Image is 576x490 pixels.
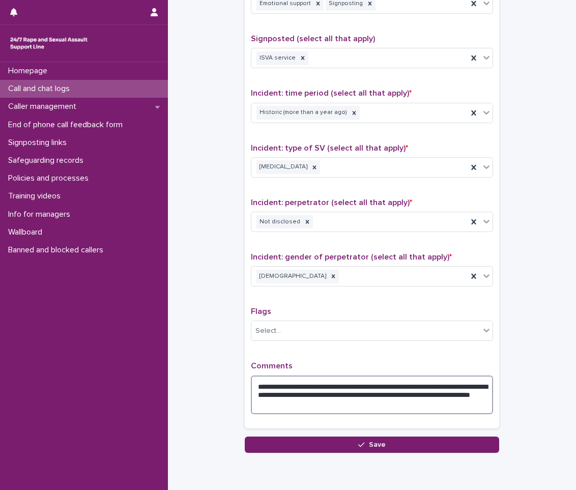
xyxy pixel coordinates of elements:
p: End of phone call feedback form [4,120,131,130]
p: Homepage [4,66,55,76]
img: rhQMoQhaT3yELyF149Cw [8,33,90,53]
span: Incident: gender of perpetrator (select all that apply) [251,253,452,261]
p: Wallboard [4,227,50,237]
span: Comments [251,362,293,370]
div: ISVA service [256,51,297,65]
span: Incident: perpetrator (select all that apply) [251,198,412,207]
p: Call and chat logs [4,84,78,94]
button: Save [245,437,499,453]
p: Policies and processes [4,174,97,183]
span: Flags [251,307,271,315]
span: Save [369,441,386,448]
div: Historic (more than a year ago) [256,106,349,120]
div: [DEMOGRAPHIC_DATA] [256,270,328,283]
span: Incident: type of SV (select all that apply) [251,144,408,152]
div: [MEDICAL_DATA] [256,160,309,174]
div: Not disclosed [256,215,302,229]
p: Safeguarding records [4,156,92,165]
p: Info for managers [4,210,78,219]
p: Banned and blocked callers [4,245,111,255]
p: Signposting links [4,138,75,148]
p: Caller management [4,102,84,111]
p: Training videos [4,191,69,201]
span: Incident: time period (select all that apply) [251,89,412,97]
span: Signposted (select all that apply) [251,35,375,43]
div: Select... [255,326,281,336]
